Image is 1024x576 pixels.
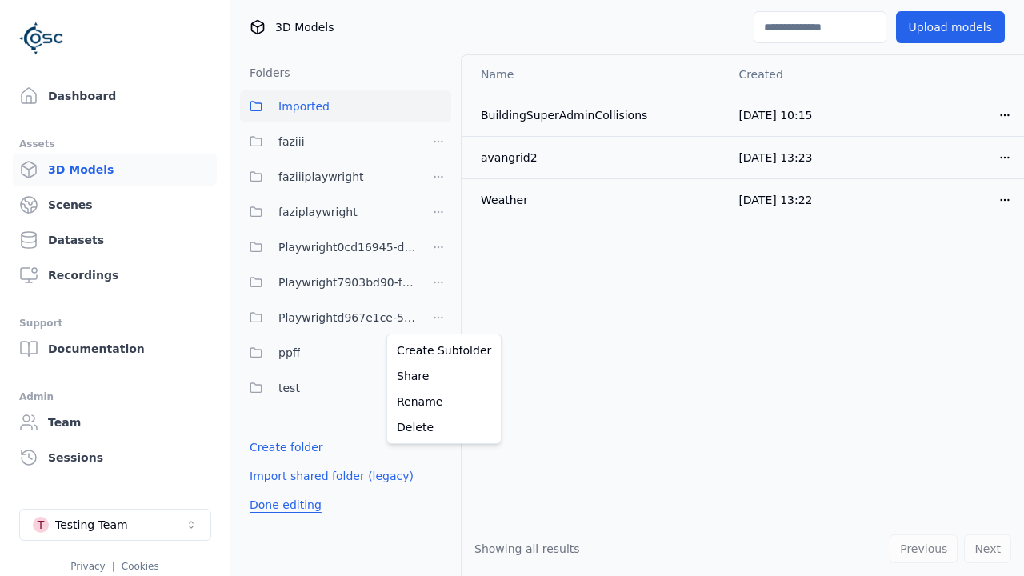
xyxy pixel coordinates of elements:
[390,414,498,440] a: Delete
[390,363,498,389] a: Share
[390,389,498,414] a: Rename
[390,338,498,363] a: Create Subfolder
